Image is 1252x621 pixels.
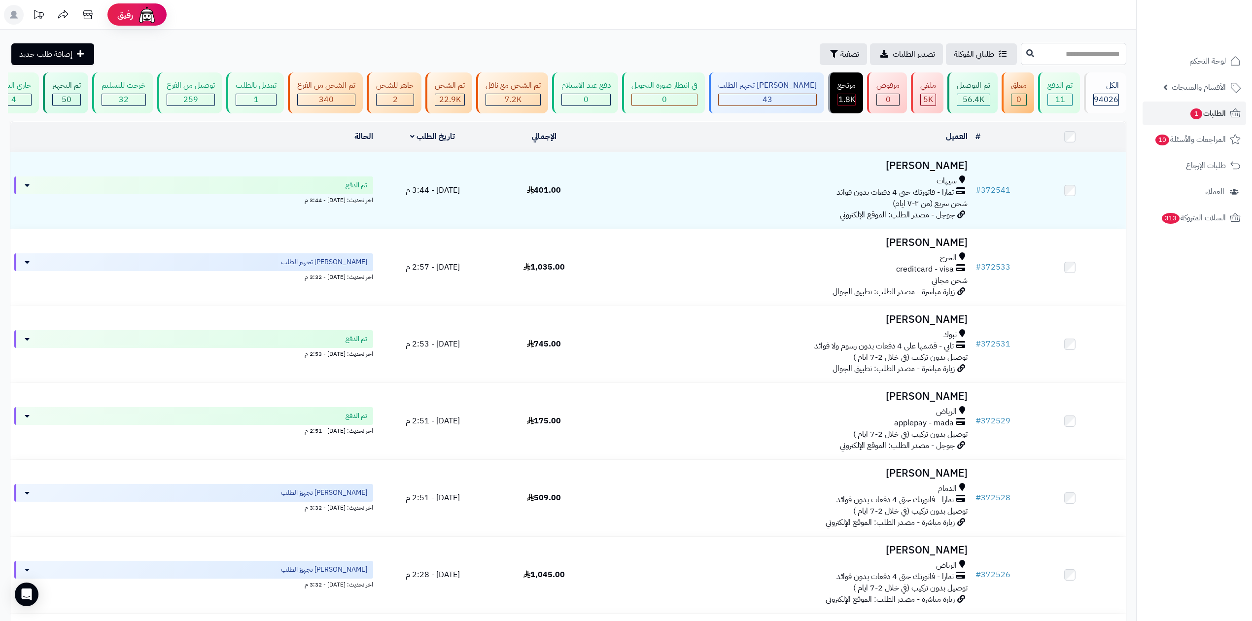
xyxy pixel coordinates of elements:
[377,94,414,105] div: 2
[836,494,954,506] span: تمارا - فاتورتك حتى 4 دفعات بدون فوائد
[975,338,981,350] span: #
[137,5,157,25] img: ai-face.png
[631,80,697,91] div: في انتظار صورة التحويل
[938,483,957,494] span: الدمام
[838,94,855,105] span: 1.8K
[346,334,367,344] span: تم الدفع
[975,184,1010,196] a: #372541
[1155,135,1169,145] span: 10
[954,48,994,60] span: طلباتي المُوكلة
[1172,80,1226,94] span: الأقسام والمنتجات
[604,468,968,479] h3: [PERSON_NAME]
[604,545,968,556] h3: [PERSON_NAME]
[877,94,899,105] div: 0
[523,569,565,581] span: 1,045.00
[376,80,414,91] div: جاهز للشحن
[1161,211,1226,225] span: السلات المتروكة
[550,72,620,113] a: دفع عند الاستلام 0
[1011,80,1027,91] div: معلق
[1190,108,1202,119] span: 1
[946,43,1017,65] a: طلباتي المُوكلة
[1205,185,1224,199] span: العملاء
[281,488,367,498] span: [PERSON_NAME] تجهيز الطلب
[870,43,943,65] a: تصدير الطلبات
[957,80,990,91] div: تم التوصيل
[975,415,981,427] span: #
[975,415,1010,427] a: #372529
[1047,80,1073,91] div: تم الدفع
[297,80,355,91] div: تم الشحن من الفرع
[62,94,71,105] span: 50
[236,94,276,105] div: 1
[853,505,968,517] span: توصيل بدون تركيب (في خلال 2-7 ايام )
[1016,94,1021,105] span: 0
[1082,72,1128,113] a: الكل94026
[604,391,968,402] h3: [PERSON_NAME]
[833,286,955,298] span: زيارة مباشرة - مصدر الطلب: تطبيق الجوال
[1036,72,1082,113] a: تم الدفع 11
[14,271,373,281] div: اخر تحديث: [DATE] - 3:32 م
[486,94,540,105] div: 7223
[1048,94,1072,105] div: 11
[840,48,859,60] span: تصفية
[14,502,373,512] div: اخر تحديث: [DATE] - 3:32 م
[876,80,900,91] div: مرفوض
[945,72,1000,113] a: تم التوصيل 56.4K
[26,5,51,27] a: تحديثات المنصة
[814,341,954,352] span: تابي - قسّمها على 4 دفعات بدون رسوم ولا فوائد
[562,94,610,105] div: 0
[1143,206,1246,230] a: السلات المتروكة313
[604,160,968,172] h3: [PERSON_NAME]
[1162,213,1180,224] span: 313
[975,261,981,273] span: #
[937,175,957,187] span: سيهات
[975,569,981,581] span: #
[90,72,155,113] a: خرجت للتسليم 32
[975,492,1010,504] a: #372528
[435,80,465,91] div: تم الشحن
[119,94,129,105] span: 32
[1055,94,1065,105] span: 11
[224,72,286,113] a: تعديل بالطلب 1
[838,94,855,105] div: 1804
[254,94,259,105] span: 1
[236,80,277,91] div: تعديل بالطلب
[936,560,957,571] span: الرياض
[1143,154,1246,177] a: طلبات الإرجاع
[936,406,957,417] span: الرياض
[167,80,215,91] div: توصيل من الفرع
[932,275,968,286] span: شحن مجاني
[837,80,856,91] div: مرتجع
[102,80,146,91] div: خرجت للتسليم
[406,569,460,581] span: [DATE] - 2:28 م
[183,94,198,105] span: 259
[893,48,935,60] span: تصدير الطلبات
[975,338,1010,350] a: #372531
[826,593,955,605] span: زيارة مباشرة - مصدر الطلب: الموقع الإلكتروني
[14,425,373,435] div: اخر تحديث: [DATE] - 2:51 م
[15,583,38,606] div: Open Intercom Messenger
[975,569,1010,581] a: #372526
[1186,159,1226,172] span: طلبات الإرجاع
[365,72,423,113] a: جاهز للشحن 2
[584,94,589,105] span: 0
[853,351,968,363] span: توصيل بدون تركيب (في خلال 2-7 ايام )
[19,48,72,60] span: إضافة طلب جديد
[975,184,981,196] span: #
[14,579,373,589] div: اخر تحديث: [DATE] - 3:32 م
[527,184,561,196] span: 401.00
[893,198,968,209] span: شحن سريع (من ٢-٧ ايام)
[393,94,398,105] span: 2
[406,338,460,350] span: [DATE] - 2:53 م
[527,415,561,427] span: 175.00
[1143,49,1246,73] a: لوحة التحكم
[155,72,224,113] a: توصيل من الفرع 259
[604,237,968,248] h3: [PERSON_NAME]
[167,94,214,105] div: 259
[826,72,865,113] a: مرتجع 1.8K
[975,131,980,142] a: #
[1189,106,1226,120] span: الطلبات
[946,131,968,142] a: العميل
[719,94,816,105] div: 43
[53,94,80,105] div: 50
